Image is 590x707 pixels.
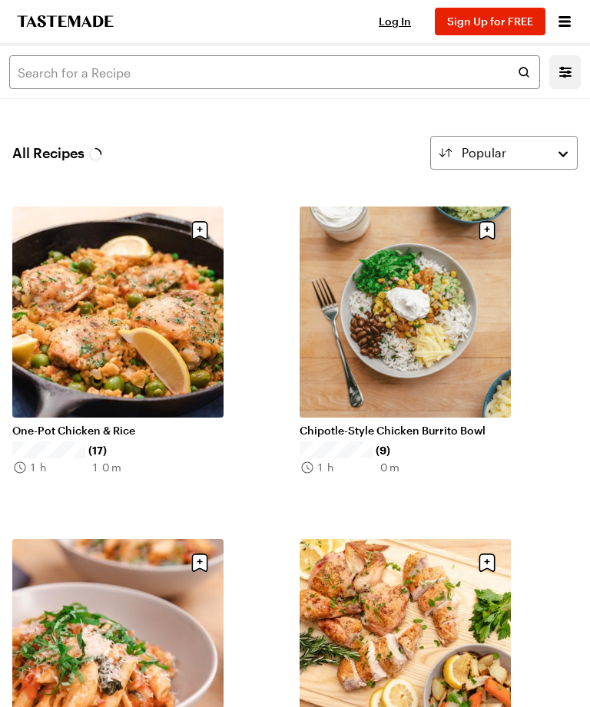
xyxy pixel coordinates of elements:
[12,142,103,164] span: All Recipes
[472,548,502,577] button: Save recipe
[364,14,426,29] button: Log In
[15,15,115,28] a: To Tastemade Home Page
[472,216,502,245] button: Save recipe
[555,62,575,82] button: Mobile filters
[9,55,540,89] input: Search for a Recipe
[300,424,511,438] a: Chipotle-Style Chicken Burrito Bowl
[462,144,506,162] span: Popular
[435,8,545,35] button: Sign Up for FREE
[185,548,214,577] button: Save recipe
[447,15,533,28] span: Sign Up for FREE
[185,216,214,245] button: Save recipe
[555,12,575,31] button: Open menu
[379,15,411,28] span: Log In
[430,136,578,170] button: Popular
[12,424,224,438] a: One-Pot Chicken & Rice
